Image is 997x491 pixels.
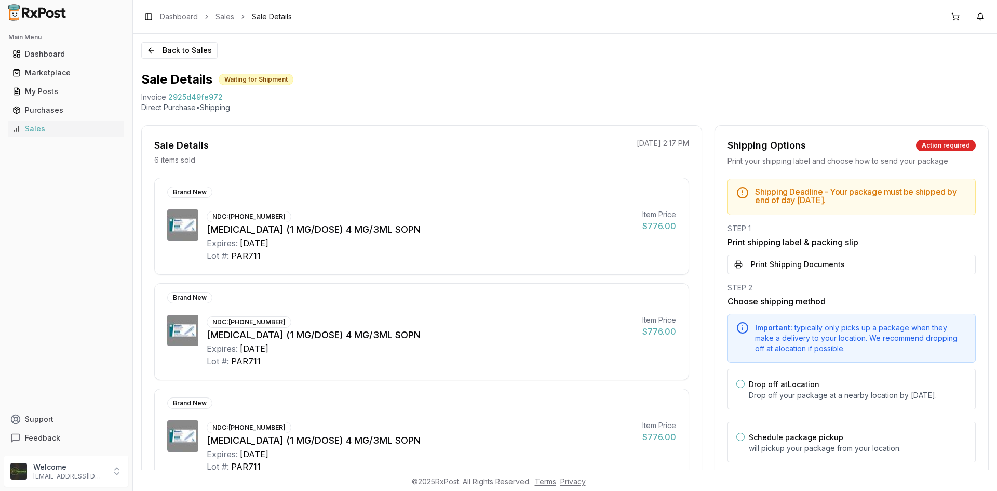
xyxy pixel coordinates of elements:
div: Invoice [141,92,166,102]
div: PAR711 [231,460,261,473]
button: Back to Sales [141,42,218,59]
img: User avatar [10,463,27,480]
span: Feedback [25,433,60,443]
img: RxPost Logo [4,4,71,21]
a: Sales [215,11,234,22]
h5: Shipping Deadline - Your package must be shipped by end of day [DATE] . [755,188,967,204]
div: Brand New [167,187,212,198]
div: NDC: [PHONE_NUMBER] [207,316,291,328]
h3: Print shipping label & packing slip [727,236,976,248]
button: Feedback [4,429,128,447]
div: Lot #: [207,249,229,262]
img: Ozempic (1 MG/DOSE) 4 MG/3ML SOPN [167,315,198,346]
a: My Posts [8,82,124,101]
div: [MEDICAL_DATA] (1 MG/DOSE) 4 MG/3ML SOPN [207,328,634,342]
div: Brand New [167,292,212,303]
p: Direct Purchase • Shipping [141,102,989,113]
a: Dashboard [160,11,198,22]
div: $776.00 [642,220,676,232]
div: PAR711 [231,249,261,262]
div: Item Price [642,209,676,220]
button: Support [4,410,128,429]
button: Dashboard [4,46,128,62]
span: 2925d49fe972 [168,92,223,102]
div: Sales [12,124,120,134]
div: Brand New [167,397,212,409]
div: [DATE] [240,448,268,460]
div: Shipping Options [727,138,806,153]
a: Marketplace [8,63,124,82]
a: Terms [535,477,556,486]
p: [EMAIL_ADDRESS][DOMAIN_NAME] [33,472,105,481]
div: [MEDICAL_DATA] (1 MG/DOSE) 4 MG/3ML SOPN [207,433,634,448]
div: Action required [916,140,976,151]
div: typically only picks up a package when they make a delivery to your location. We recommend droppi... [755,323,967,354]
div: My Posts [12,86,120,97]
div: Lot #: [207,355,229,367]
p: Welcome [33,462,105,472]
span: Sale Details [252,11,292,22]
nav: breadcrumb [160,11,292,22]
div: Print your shipping label and choose how to send your package [727,156,976,166]
h3: Choose shipping method [727,295,976,308]
div: [DATE] [240,342,268,355]
img: Ozempic (1 MG/DOSE) 4 MG/3ML SOPN [167,209,198,241]
button: My Posts [4,83,128,100]
button: Purchases [4,102,128,118]
span: Important: [755,323,792,332]
p: Drop off your package at a nearby location by [DATE] . [749,390,967,401]
div: Purchases [12,105,120,115]
button: Sales [4,121,128,137]
div: [MEDICAL_DATA] (1 MG/DOSE) 4 MG/3ML SOPN [207,222,634,237]
div: Expires: [207,342,238,355]
div: PAR711 [231,355,261,367]
div: Item Price [642,420,676,431]
button: Print Shipping Documents [727,255,976,274]
div: STEP 1 [727,223,976,234]
a: Dashboard [8,45,124,63]
a: Sales [8,120,124,138]
a: Purchases [8,101,124,120]
img: Ozempic (1 MG/DOSE) 4 MG/3ML SOPN [167,420,198,452]
div: Item Price [642,315,676,325]
label: Schedule package pickup [749,433,843,442]
div: NDC: [PHONE_NUMBER] [207,422,291,433]
p: [DATE] 2:17 PM [637,138,689,149]
div: Marketplace [12,68,120,78]
h2: Main Menu [8,33,124,42]
a: Privacy [560,477,586,486]
div: Sale Details [154,138,209,153]
div: STEP 2 [727,283,976,293]
h1: Sale Details [141,71,212,88]
div: [DATE] [240,237,268,249]
div: Waiting for Shipment [219,74,293,85]
div: $776.00 [642,325,676,338]
div: NDC: [PHONE_NUMBER] [207,211,291,222]
div: Dashboard [12,49,120,59]
p: 6 items sold [154,155,195,165]
p: will pickup your package from your location. [749,443,967,454]
div: Expires: [207,448,238,460]
div: Lot #: [207,460,229,473]
label: Drop off at Location [749,380,819,389]
div: Expires: [207,237,238,249]
div: $776.00 [642,431,676,443]
button: Marketplace [4,64,128,81]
